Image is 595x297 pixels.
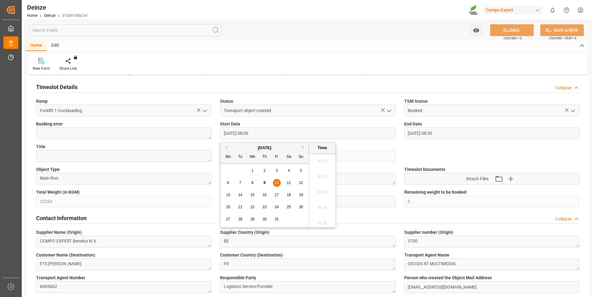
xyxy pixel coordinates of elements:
span: 9 [264,181,266,185]
div: Time [311,145,334,151]
textarea: BE [220,236,395,247]
div: Choose Wednesday, October 1st, 2025 [249,167,256,175]
div: Collapse [555,85,572,91]
div: Choose Friday, October 10th, 2025 [273,179,281,187]
div: Home [26,40,47,51]
span: Loading complete [348,71,378,75]
button: open menu [568,106,577,115]
span: 30 [262,217,266,221]
button: open menu [384,106,393,115]
span: 24 [274,205,279,209]
button: Compo Expert [483,4,546,16]
button: Next Month [302,145,306,149]
span: 17 [274,193,279,197]
div: Choose Saturday, October 25th, 2025 [285,203,293,211]
span: Supplier Country (Origin) [220,229,269,236]
textarea: Main-Run [36,173,211,185]
div: Choose Thursday, October 16th, 2025 [261,191,269,199]
span: Truck registers at the warehouse [115,71,169,75]
span: 23 [262,205,266,209]
span: 25 [287,205,291,209]
span: Shipment end [503,71,526,75]
button: open menu [200,106,209,115]
span: End Date [404,121,422,127]
span: Supplier Name (Origin) [36,229,82,236]
button: SAVE [490,24,534,36]
div: Th [261,153,269,161]
span: 11 [287,181,291,185]
span: Attach Files [466,176,489,182]
span: Shipment start [425,71,450,75]
span: Start Date [220,121,240,127]
a: Deinze [44,13,55,18]
span: 28 [238,217,242,221]
span: Status [220,98,233,105]
div: Choose Sunday, October 5th, 2025 [297,167,305,175]
button: Previous Month [223,145,227,149]
span: 2 [264,168,266,173]
div: Choose Tuesday, October 21st, 2025 [237,203,244,211]
textarea: GEODIS RT MULTIMODAL [404,258,579,270]
span: 10 [274,181,279,185]
span: Responsible Party [220,275,256,281]
div: Choose Sunday, October 12th, 2025 [297,179,305,187]
div: Choose Thursday, October 9th, 2025 [261,179,269,187]
div: Edit [47,40,64,51]
span: 8 [251,181,254,185]
span: Timeslot Documents [404,166,445,173]
div: Choose Monday, October 6th, 2025 [224,179,232,187]
h2: Timeslot Details [36,83,77,91]
span: 13 [226,193,230,197]
textarea: Logistics Service Provider [220,281,395,293]
button: Help Center [560,3,574,17]
div: New Form [33,66,50,71]
textarea: ETS [PERSON_NAME] [36,258,211,270]
span: Person who created the Object Mail Address [404,275,492,281]
div: Choose Friday, October 17th, 2025 [273,191,281,199]
span: 29 [250,217,254,221]
input: Search Fields [29,24,222,36]
div: [DATE] [220,145,309,151]
div: We [249,153,256,161]
span: Transport Agent Number [36,275,85,281]
div: Tu [237,153,244,161]
textarea: COMPO EXPERT Benelux N.V. [36,236,211,247]
div: Choose Tuesday, October 14th, 2025 [237,191,244,199]
span: 27 [226,217,230,221]
span: 6 [227,181,229,185]
div: Choose Sunday, October 19th, 2025 [297,191,305,199]
span: 4 [288,168,290,173]
input: Type to search/select [36,105,211,116]
a: Home [27,13,37,18]
span: Customer Country (Destination) [220,252,283,258]
span: 15 [250,193,254,197]
span: Total Weight (in KGM) [36,189,80,196]
div: Choose Wednesday, October 8th, 2025 [249,179,256,187]
span: Ctrl/CMD + Shift + S [549,36,576,40]
textarea: FR [220,258,395,270]
span: Ramp [36,98,48,105]
span: 31 [274,217,279,221]
div: Choose Wednesday, October 15th, 2025 [249,191,256,199]
span: 19 [299,193,303,197]
div: Choose Tuesday, October 7th, 2025 [237,179,244,187]
button: SAVE & NEW [540,24,584,36]
div: Choose Wednesday, October 29th, 2025 [249,215,256,223]
div: Choose Saturday, October 4th, 2025 [285,167,293,175]
div: Mo [224,153,232,161]
div: Collapse [555,216,572,222]
span: 1 [251,168,254,173]
input: DD.MM.YYYY HH:MM [404,127,579,139]
span: 22 [250,205,254,209]
div: Choose Tuesday, October 28th, 2025 [237,215,244,223]
div: Sa [285,153,293,161]
span: 18 [287,193,291,197]
span: 20 [226,205,230,209]
span: 16 [262,193,266,197]
div: Choose Sunday, October 26th, 2025 [297,203,305,211]
span: Object Type [36,166,60,173]
div: Choose Friday, October 31st, 2025 [273,215,281,223]
input: DD.MM.YYYY HH:MM [220,127,395,139]
textarea: 3700 [404,236,579,247]
div: Choose Monday, October 20th, 2025 [224,203,232,211]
